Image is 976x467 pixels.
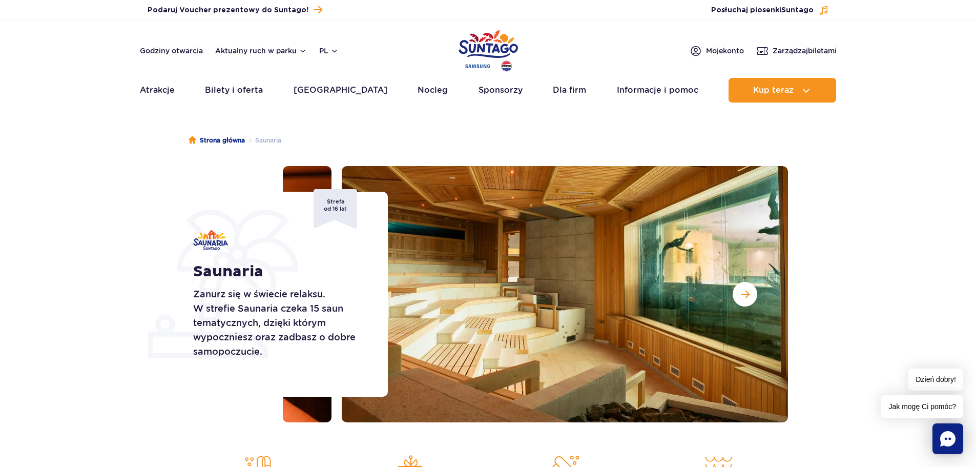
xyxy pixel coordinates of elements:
h1: Saunaria [193,262,365,281]
button: Posłuchaj piosenkiSuntago [711,5,829,15]
button: Następny slajd [733,282,757,307]
div: Strefa od 16 lat [314,189,357,229]
a: Informacje i pomoc [617,78,698,103]
a: Nocleg [418,78,448,103]
li: Saunaria [245,135,281,146]
a: Podaruj Voucher prezentowy do Suntago! [148,3,322,17]
span: Kup teraz [753,86,794,95]
a: [GEOGRAPHIC_DATA] [294,78,387,103]
a: Mojekonto [690,45,744,57]
span: Podaruj Voucher prezentowy do Suntago! [148,5,308,15]
span: Jak mogę Ci pomóc? [881,395,963,418]
a: Zarządzajbiletami [756,45,837,57]
span: Moje konto [706,46,744,56]
a: Bilety i oferta [205,78,263,103]
button: Aktualny ruch w parku [215,47,307,55]
a: Park of Poland [459,26,518,73]
a: Sponsorzy [479,78,523,103]
span: Suntago [781,7,814,14]
a: Dla firm [553,78,586,103]
a: Atrakcje [140,78,175,103]
span: Posłuchaj piosenki [711,5,814,15]
span: Dzień dobry! [908,369,963,391]
img: Saunaria [193,230,228,250]
div: Chat [932,423,963,454]
p: Zanurz się w świecie relaksu. W strefie Saunaria czeka 15 saun tematycznych, dzięki którym wypocz... [193,287,365,359]
span: Zarządzaj biletami [773,46,837,56]
a: Strona główna [189,135,245,146]
button: Kup teraz [729,78,836,103]
a: Godziny otwarcia [140,46,203,56]
button: pl [319,46,339,56]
